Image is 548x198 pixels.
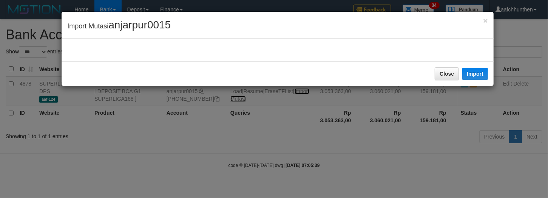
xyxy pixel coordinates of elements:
[483,17,488,25] button: Close
[67,22,171,30] span: Import Mutasi
[108,19,171,31] span: anjarpur0015
[483,16,488,25] span: ×
[435,67,459,80] button: Close
[462,68,488,80] button: Import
